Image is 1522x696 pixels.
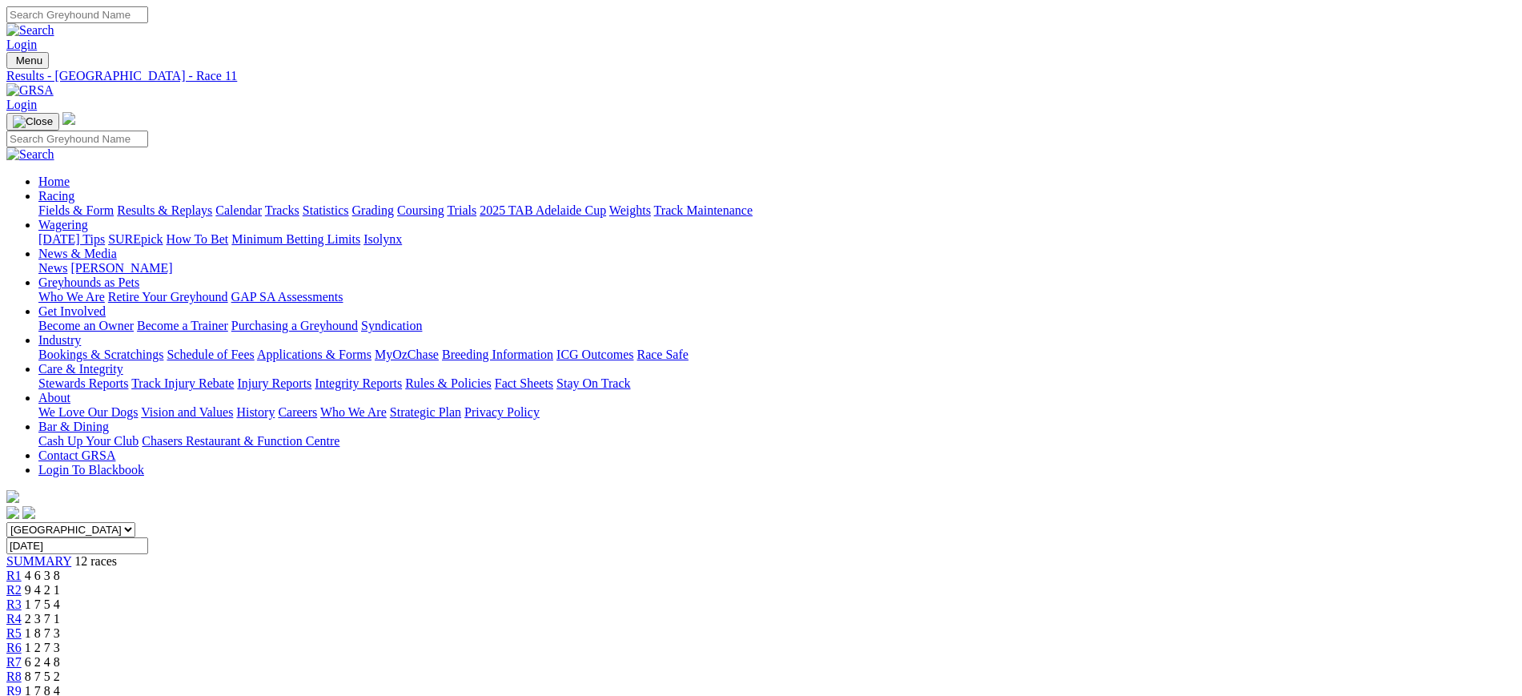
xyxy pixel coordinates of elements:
span: 12 races [74,554,117,568]
a: Who We Are [38,290,105,304]
a: R7 [6,655,22,669]
a: 2025 TAB Adelaide Cup [480,203,606,217]
a: About [38,391,70,404]
img: Search [6,23,54,38]
a: Applications & Forms [257,348,371,361]
div: Industry [38,348,1516,362]
span: 8 7 5 2 [25,670,60,683]
a: R8 [6,670,22,683]
span: Menu [16,54,42,66]
a: Retire Your Greyhound [108,290,228,304]
a: Bookings & Scratchings [38,348,163,361]
button: Toggle navigation [6,52,49,69]
a: Who We Are [320,405,387,419]
a: Industry [38,333,81,347]
a: Stewards Reports [38,376,128,390]
a: Care & Integrity [38,362,123,376]
input: Search [6,131,148,147]
a: Isolynx [363,232,402,246]
a: History [236,405,275,419]
div: Greyhounds as Pets [38,290,1516,304]
a: R1 [6,569,22,582]
a: Racing [38,189,74,203]
a: Integrity Reports [315,376,402,390]
a: Home [38,175,70,188]
span: 6 2 4 8 [25,655,60,669]
a: [DATE] Tips [38,232,105,246]
a: MyOzChase [375,348,439,361]
a: Purchasing a Greyhound [231,319,358,332]
a: Coursing [397,203,444,217]
a: Chasers Restaurant & Function Centre [142,434,339,448]
a: Strategic Plan [390,405,461,419]
a: Privacy Policy [464,405,540,419]
a: Greyhounds as Pets [38,276,139,289]
a: How To Bet [167,232,229,246]
a: R4 [6,612,22,626]
a: Track Maintenance [654,203,753,217]
a: Wagering [38,218,88,231]
span: SUMMARY [6,554,71,568]
img: Search [6,147,54,162]
a: R6 [6,641,22,654]
a: Results - [GEOGRAPHIC_DATA] - Race 11 [6,69,1516,83]
a: GAP SA Assessments [231,290,343,304]
img: facebook.svg [6,506,19,519]
button: Toggle navigation [6,113,59,131]
a: R2 [6,583,22,597]
span: 2 3 7 1 [25,612,60,626]
div: Racing [38,203,1516,218]
a: Login [6,98,37,111]
div: Get Involved [38,319,1516,333]
a: Login To Blackbook [38,463,144,477]
a: Vision and Values [141,405,233,419]
a: News [38,261,67,275]
span: 9 4 2 1 [25,583,60,597]
a: Stay On Track [556,376,630,390]
a: Calendar [215,203,262,217]
a: R5 [6,626,22,640]
a: Race Safe [637,348,688,361]
img: twitter.svg [22,506,35,519]
a: Get Involved [38,304,106,318]
a: SUREpick [108,232,163,246]
input: Search [6,6,148,23]
a: Login [6,38,37,51]
a: Results & Replays [117,203,212,217]
a: Careers [278,405,317,419]
a: Grading [352,203,394,217]
a: Contact GRSA [38,449,115,462]
span: 1 2 7 3 [25,641,60,654]
a: News & Media [38,247,117,260]
a: Breeding Information [442,348,553,361]
a: Track Injury Rebate [131,376,234,390]
a: Rules & Policies [405,376,492,390]
a: Fact Sheets [495,376,553,390]
div: News & Media [38,261,1516,276]
div: Bar & Dining [38,434,1516,449]
a: Injury Reports [237,376,311,390]
img: Close [13,115,53,128]
a: Statistics [303,203,349,217]
div: About [38,405,1516,420]
a: We Love Our Dogs [38,405,138,419]
a: [PERSON_NAME] [70,261,172,275]
img: GRSA [6,83,54,98]
a: Cash Up Your Club [38,434,139,448]
a: Trials [447,203,476,217]
a: Syndication [361,319,422,332]
span: 1 7 5 4 [25,597,60,611]
a: Become an Owner [38,319,134,332]
img: logo-grsa-white.png [6,490,19,503]
a: Schedule of Fees [167,348,254,361]
a: R3 [6,597,22,611]
div: Wagering [38,232,1516,247]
